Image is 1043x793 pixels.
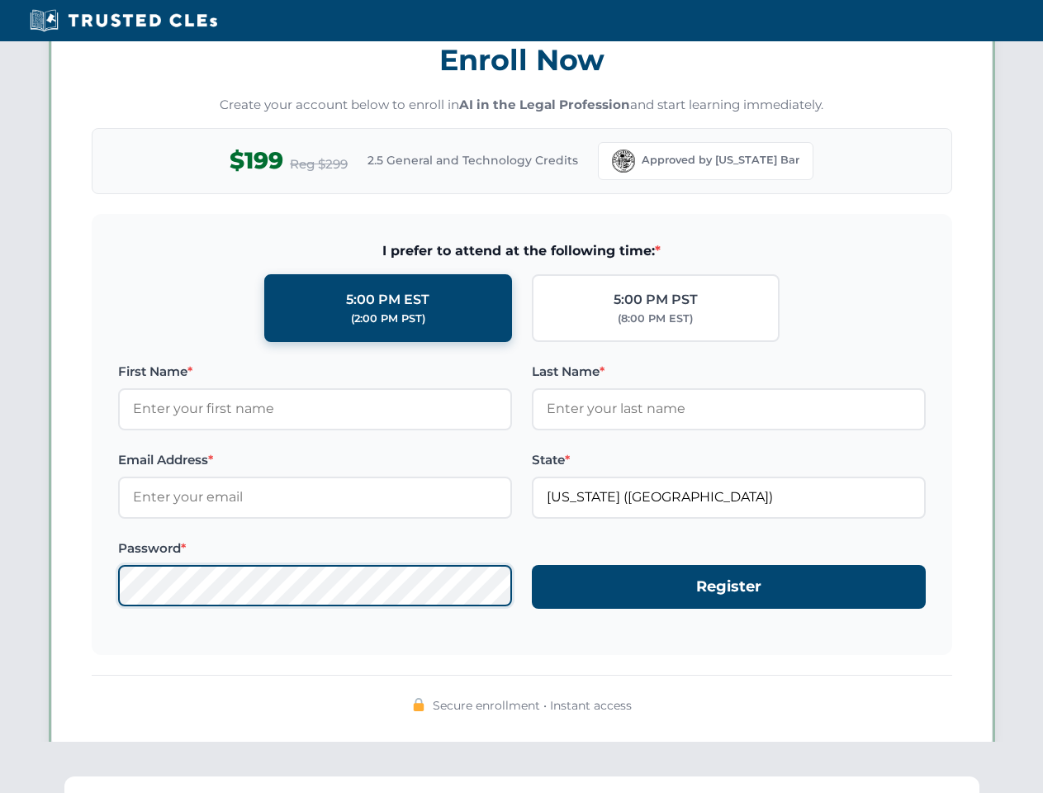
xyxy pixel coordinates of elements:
[532,362,926,382] label: Last Name
[351,311,425,327] div: (2:00 PM PST)
[92,34,952,86] h3: Enroll Now
[92,96,952,115] p: Create your account below to enroll in and start learning immediately.
[412,698,425,711] img: 🔒
[118,477,512,518] input: Enter your email
[118,240,926,262] span: I prefer to attend at the following time:
[642,152,799,169] span: Approved by [US_STATE] Bar
[459,97,630,112] strong: AI in the Legal Profession
[532,565,926,609] button: Register
[433,696,632,715] span: Secure enrollment • Instant access
[118,362,512,382] label: First Name
[230,142,283,179] span: $199
[118,450,512,470] label: Email Address
[346,289,429,311] div: 5:00 PM EST
[532,477,926,518] input: Florida (FL)
[25,8,222,33] img: Trusted CLEs
[290,154,348,174] span: Reg $299
[612,150,635,173] img: Florida Bar
[614,289,698,311] div: 5:00 PM PST
[618,311,693,327] div: (8:00 PM EST)
[118,388,512,430] input: Enter your first name
[118,539,512,558] label: Password
[532,388,926,430] input: Enter your last name
[532,450,926,470] label: State
[367,151,578,169] span: 2.5 General and Technology Credits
